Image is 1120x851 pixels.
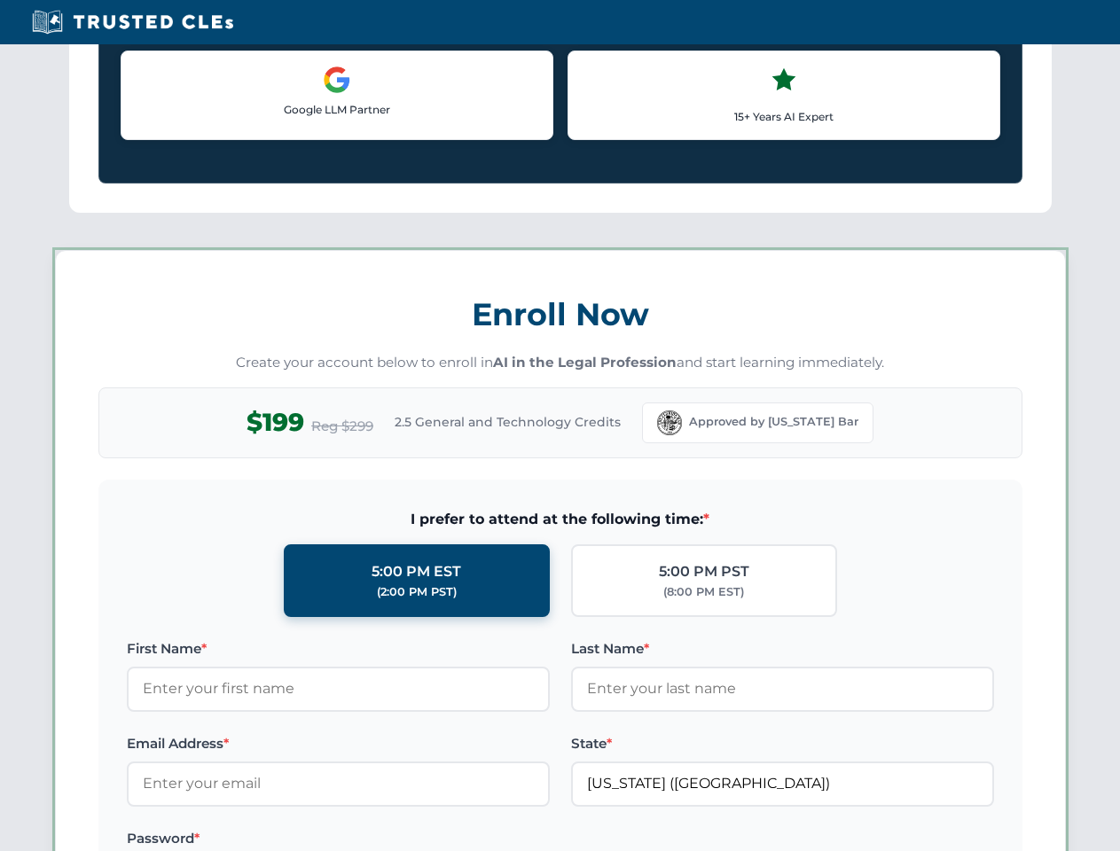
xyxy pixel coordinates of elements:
img: Trusted CLEs [27,9,239,35]
input: Enter your first name [127,667,550,711]
label: First Name [127,638,550,660]
div: 5:00 PM PST [659,560,749,583]
span: 2.5 General and Technology Credits [395,412,621,432]
label: Password [127,828,550,849]
label: Email Address [127,733,550,754]
input: Florida (FL) [571,761,994,806]
input: Enter your email [127,761,550,806]
img: Google [323,66,351,94]
p: Create your account below to enroll in and start learning immediately. [98,353,1022,373]
label: Last Name [571,638,994,660]
input: Enter your last name [571,667,994,711]
span: $199 [247,402,304,442]
span: Approved by [US_STATE] Bar [689,413,858,431]
strong: AI in the Legal Profession [493,354,677,371]
h3: Enroll Now [98,286,1022,342]
div: (2:00 PM PST) [377,583,457,601]
img: Florida Bar [657,410,682,435]
p: 15+ Years AI Expert [583,108,985,125]
div: 5:00 PM EST [372,560,461,583]
span: Reg $299 [311,416,373,437]
div: (8:00 PM EST) [663,583,744,601]
label: State [571,733,994,754]
p: Google LLM Partner [136,101,538,118]
span: I prefer to attend at the following time: [127,508,994,531]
